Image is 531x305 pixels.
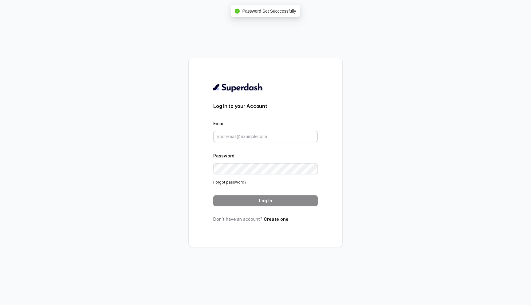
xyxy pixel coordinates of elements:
[242,9,296,14] span: Password Set Succcessfully
[264,216,289,222] a: Create one
[213,83,263,93] img: light.svg
[235,9,240,14] span: check-circle
[213,102,318,110] h3: Log In to your Account
[213,153,234,158] label: Password
[213,216,318,222] p: Don’t have an account?
[213,121,225,126] label: Email
[213,131,318,142] input: youremail@example.com
[213,180,246,184] a: Forgot password?
[213,195,318,206] button: Log In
